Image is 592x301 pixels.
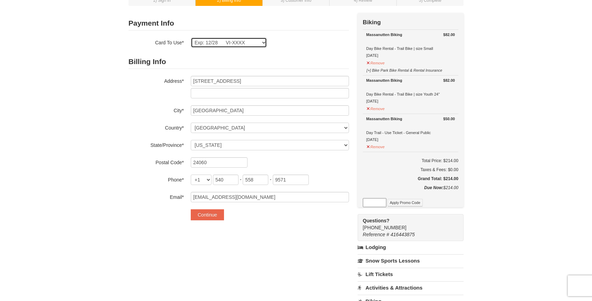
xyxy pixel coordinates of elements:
[191,105,349,116] input: City
[128,123,184,131] label: Country*
[366,31,455,59] div: Day Bike Rental - Trail Bike | size Small [DATE]
[128,105,184,114] label: City*
[358,281,464,294] a: Activities & Attractions
[240,177,242,182] span: -
[366,31,455,38] div: Massanutten Biking
[128,157,184,166] label: Postal Code*
[443,77,455,84] strong: $82.00
[366,104,385,112] button: Remove
[128,55,349,69] h2: Billing Info
[363,217,451,230] span: [PHONE_NUMBER]
[128,140,184,149] label: State/Province*
[366,115,455,122] div: Massanutten Biking
[443,31,455,38] strong: $82.00
[128,16,349,30] h2: Payment Info
[191,209,224,220] button: Continue
[363,218,389,223] strong: Questions?
[358,241,464,254] a: Lodging
[363,157,458,164] h6: Total Price: $214.00
[424,185,443,190] strong: Due Now:
[387,199,423,206] button: Apply Promo Code
[128,175,184,183] label: Phone*
[270,177,271,182] span: -
[366,65,443,74] button: [+] Bike Park Bike Rental & Rental Insurance
[273,175,309,185] input: xxxx
[128,192,184,201] label: Email*
[366,77,455,105] div: Day Bike Rental - Trail Bike | size Youth 24" [DATE]
[128,37,184,46] label: Card To Use*
[191,76,349,86] input: Billing Info
[366,77,455,84] div: Massanutten Biking
[366,115,455,143] div: Day Trail - Use Ticket - General Public [DATE]
[191,192,349,202] input: Email
[128,76,184,85] label: Address*
[358,268,464,281] a: Lift Tickets
[363,232,389,237] span: Reference #
[363,166,458,173] div: Taxes & Fees: $0.00
[363,175,458,182] h5: Grand Total: $214.00
[358,254,464,267] a: Snow Sports Lessons
[243,175,268,185] input: xxx
[366,142,385,150] button: Remove
[391,232,415,237] span: 416443875
[443,115,455,122] strong: $50.00
[366,58,385,67] button: Remove
[363,19,381,26] strong: Biking
[213,175,239,185] input: xxx
[191,157,248,168] input: Postal Code
[363,184,458,198] div: $214.00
